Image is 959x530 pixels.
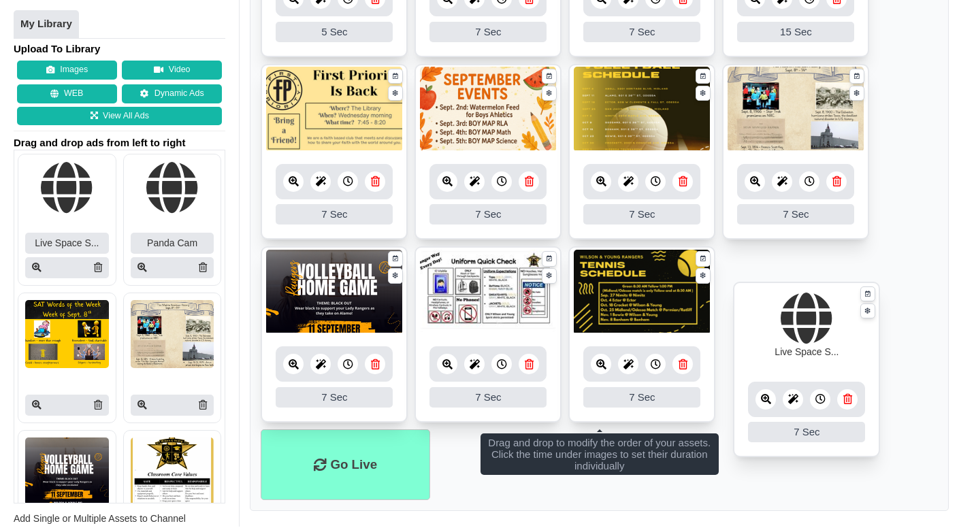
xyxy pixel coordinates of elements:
img: 12.142 mb [574,250,710,335]
li: Go Live [261,429,430,501]
div: 7 Sec [429,204,547,225]
a: View All Ads [17,107,222,126]
img: 1236.539 kb [266,250,402,335]
a: My Library [14,10,79,39]
button: Images [17,61,117,80]
img: 92.625 kb [266,67,402,152]
div: 7 Sec [429,22,547,42]
img: P250x250 image processing20250908 996236 93wvux [131,437,214,506]
img: P250x250 image processing20250908 996236 q779dc [25,300,109,368]
img: 842.610 kb [574,67,710,152]
button: WEB [17,84,117,103]
div: 5 Sec [276,22,393,42]
div: 7 Sec [583,22,700,42]
div: 7 Sec [429,387,547,408]
div: Panda Cam [131,233,214,254]
span: Add Single or Multiple Assets to Channel [14,513,186,524]
div: 7 Sec [737,204,854,225]
span: Drag and drop ads from left to right [14,136,225,150]
img: P250x250 image processing20250908 996236 mcfifz [131,300,214,368]
div: Live Space S... [775,345,839,359]
div: 7 Sec [748,422,865,442]
iframe: Chat Widget [891,465,959,530]
div: 7 Sec [276,204,393,225]
img: 1317.098 kb [420,250,556,335]
div: Live Space S... [25,233,109,254]
img: 2.760 mb [420,67,556,152]
div: 7 Sec [583,387,700,408]
h4: Upload To Library [14,42,225,56]
a: Dynamic Ads [122,84,222,103]
div: 7 Sec [276,387,393,408]
button: Video [122,61,222,80]
img: P250x250 image processing20250908 996236 pp3yvv [25,437,109,506]
div: 7 Sec [583,204,700,225]
div: 15 Sec [737,22,854,42]
img: 237.439 mb [728,67,864,152]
